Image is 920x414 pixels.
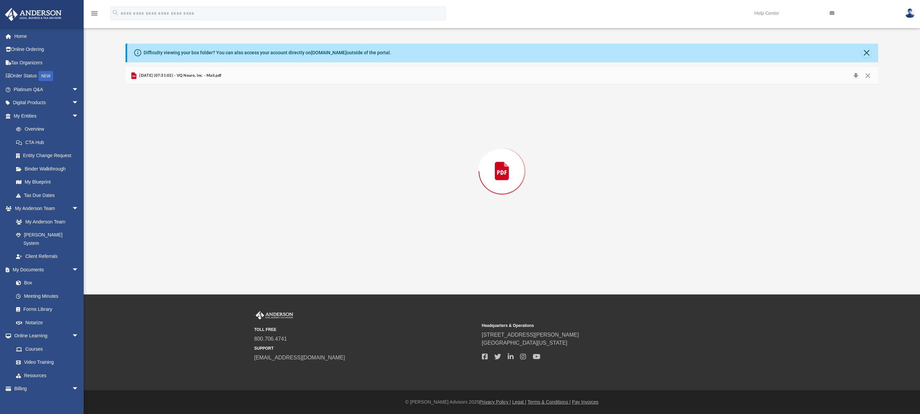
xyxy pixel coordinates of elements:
[9,215,82,228] a: My Anderson Team
[311,50,347,55] a: [DOMAIN_NAME]
[90,9,98,17] i: menu
[9,123,89,136] a: Overview
[9,369,85,382] a: Resources
[5,202,85,215] a: My Anderson Teamarrow_drop_down
[9,162,89,176] a: Binder Walkthrough
[9,136,89,149] a: CTA Hub
[72,83,85,96] span: arrow_drop_down
[5,329,85,343] a: Online Learningarrow_drop_down
[5,96,89,110] a: Digital Productsarrow_drop_down
[512,399,526,405] a: Legal |
[5,83,89,96] a: Platinum Q&Aarrow_drop_down
[72,329,85,343] span: arrow_drop_down
[254,311,295,320] img: Anderson Advisors Platinum Portal
[5,263,85,276] a: My Documentsarrow_drop_down
[72,263,85,277] span: arrow_drop_down
[9,189,89,202] a: Tax Due Dates
[527,399,571,405] a: Terms & Conditions |
[9,149,89,162] a: Entity Change Request
[9,228,85,250] a: [PERSON_NAME] System
[5,56,89,69] a: Tax Organizers
[9,356,82,369] a: Video Training
[5,43,89,56] a: Online Ordering
[72,202,85,216] span: arrow_drop_down
[850,71,862,80] button: Download
[144,49,391,56] div: Difficulty viewing your box folder? You can also access your account directly on outside of the p...
[572,399,598,405] a: Pay Invoices
[9,316,85,329] a: Notarize
[90,13,98,17] a: menu
[9,303,82,316] a: Forms Library
[9,250,85,263] a: Client Referrals
[254,345,477,351] small: SUPPORT
[254,355,345,360] a: [EMAIL_ADDRESS][DOMAIN_NAME]
[112,9,119,16] i: search
[72,109,85,123] span: arrow_drop_down
[254,327,477,333] small: TOLL FREE
[9,176,85,189] a: My Blueprint
[482,332,579,338] a: [STREET_ADDRESS][PERSON_NAME]
[482,340,568,346] a: [GEOGRAPHIC_DATA][US_STATE]
[5,382,89,396] a: Billingarrow_drop_down
[862,71,874,80] button: Close
[38,71,53,81] div: NEW
[72,382,85,396] span: arrow_drop_down
[254,336,287,342] a: 800.706.4741
[138,73,221,79] span: [DATE] (07:31:02) - VQ Neuro, Inc. - Mail.pdf
[479,399,511,405] a: Privacy Policy |
[862,48,871,58] button: Close
[9,289,85,303] a: Meeting Minutes
[9,276,82,290] a: Box
[72,96,85,110] span: arrow_drop_down
[482,323,705,329] small: Headquarters & Operations
[126,67,878,258] div: Preview
[5,109,89,123] a: My Entitiesarrow_drop_down
[905,8,915,18] img: User Pic
[5,29,89,43] a: Home
[3,8,64,21] img: Anderson Advisors Platinum Portal
[5,69,89,83] a: Order StatusNEW
[9,342,85,356] a: Courses
[84,399,920,406] div: © [PERSON_NAME] Advisors 2025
